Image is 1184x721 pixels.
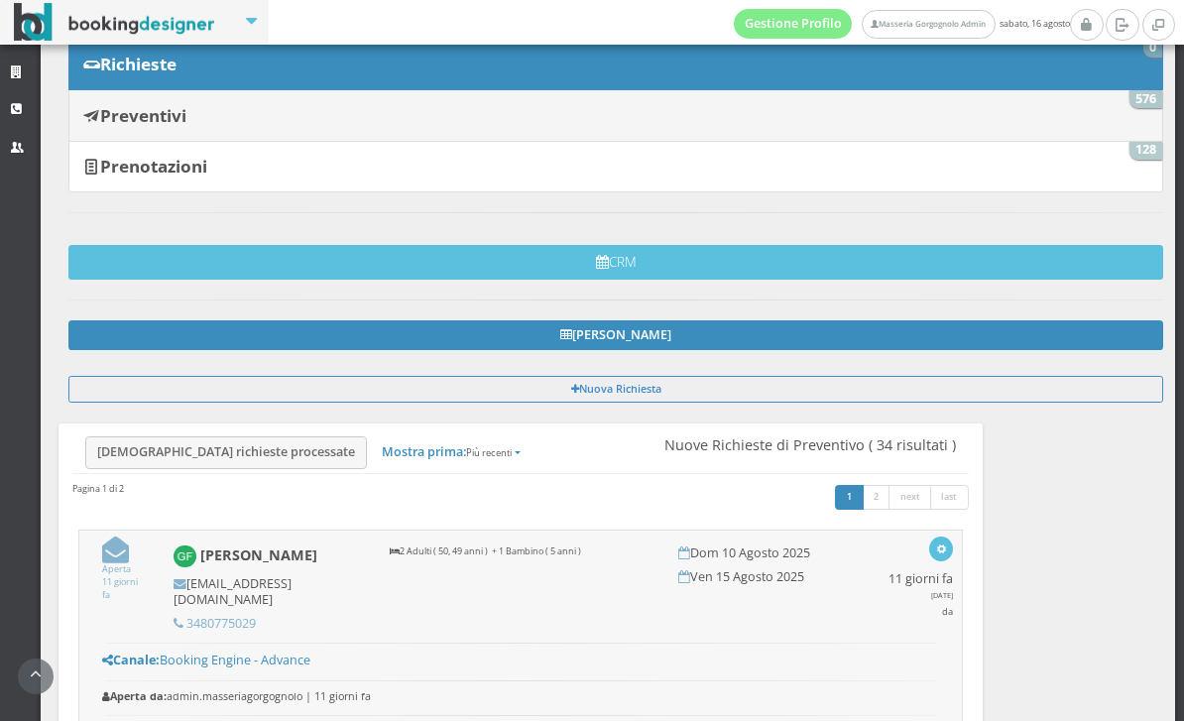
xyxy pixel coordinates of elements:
a: [PERSON_NAME] [68,320,1163,350]
small: da [942,605,953,618]
a: next [888,485,932,511]
span: [DATE] [931,590,953,600]
a: Mostra prima: [371,437,532,467]
b: Richieste [100,53,177,75]
a: last [930,485,970,511]
a: [DEMOGRAPHIC_DATA] richieste processate [85,436,367,468]
h5: Dom 10 Agosto 2025 [678,545,868,560]
span: Nuove Richieste di Preventivo ( 34 risultati ) [664,436,956,453]
h5: 11 giorni fa [888,571,953,618]
a: Prenotazioni 128 [68,141,1163,192]
p: 2 Adulti ( 50, 49 anni ) + 1 Bambino ( 5 anni ) [390,545,651,558]
img: Giada Fanti [174,545,196,568]
small: Più recenti [466,446,512,459]
img: BookingDesigner.com [14,3,215,42]
h5: Booking Engine - Advance [102,653,940,667]
h45: Pagina 1 di 2 [72,482,124,495]
b: Preventivi [100,104,186,127]
button: Nuova Richiesta [68,376,1163,403]
a: Richieste 0 [68,39,1163,90]
b: [PERSON_NAME] [200,545,317,564]
h6: admin.masseriagorgognolo | 11 giorni fa [102,690,940,703]
span: 128 [1129,142,1163,160]
button: CRM [68,245,1163,280]
h5: [EMAIL_ADDRESS][DOMAIN_NAME] [174,576,363,606]
a: 3480775029 [186,615,256,632]
b: Aperta da: [102,688,167,703]
span: 576 [1129,90,1163,108]
a: Preventivi 576 [68,89,1163,141]
a: Aperta11 giorni fa [102,549,138,601]
span: sabato, 16 agosto [734,9,1070,39]
b: Canale: [102,652,160,668]
a: 2 [862,485,890,511]
a: 1 [835,485,864,511]
a: Gestione Profilo [734,9,853,39]
b: Prenotazioni [100,155,207,178]
h5: Ven 15 Agosto 2025 [678,569,868,584]
a: Masseria Gorgognolo Admin [862,10,995,39]
span: 0 [1143,40,1163,58]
